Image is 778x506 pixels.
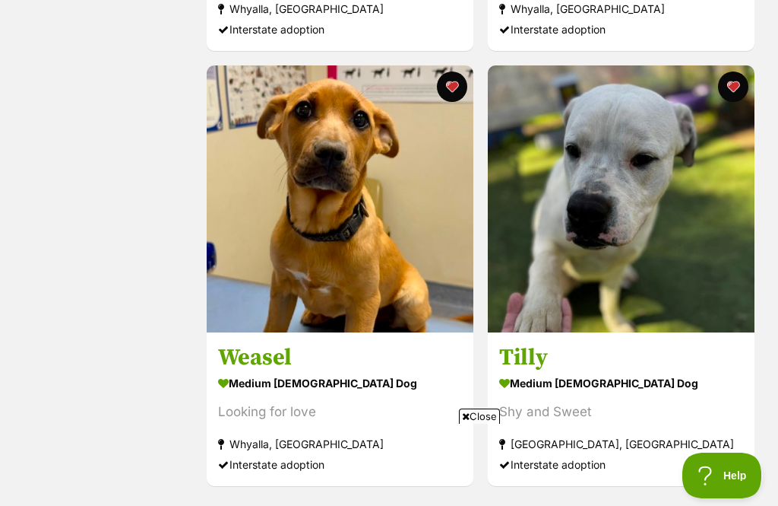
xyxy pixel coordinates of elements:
[207,65,473,333] img: Weasel
[437,72,467,102] button: favourite
[499,19,743,40] div: Interstate adoption
[207,332,473,486] a: Weasel medium [DEMOGRAPHIC_DATA] Dog Looking for love Whyalla, [GEOGRAPHIC_DATA] Interstate adopt...
[459,409,500,424] span: Close
[499,434,743,454] div: [GEOGRAPHIC_DATA], [GEOGRAPHIC_DATA]
[218,372,462,394] div: medium [DEMOGRAPHIC_DATA] Dog
[112,430,666,498] iframe: Advertisement
[499,343,743,372] h3: Tilly
[218,343,462,372] h3: Weasel
[488,332,754,486] a: Tilly medium [DEMOGRAPHIC_DATA] Dog Shy and Sweet [GEOGRAPHIC_DATA], [GEOGRAPHIC_DATA] Interstate...
[499,372,743,394] div: medium [DEMOGRAPHIC_DATA] Dog
[488,65,754,333] img: Tilly
[717,72,748,102] button: favourite
[218,402,462,422] div: Looking for love
[682,453,763,498] iframe: Help Scout Beacon - Open
[499,402,743,422] div: Shy and Sweet
[218,19,462,40] div: Interstate adoption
